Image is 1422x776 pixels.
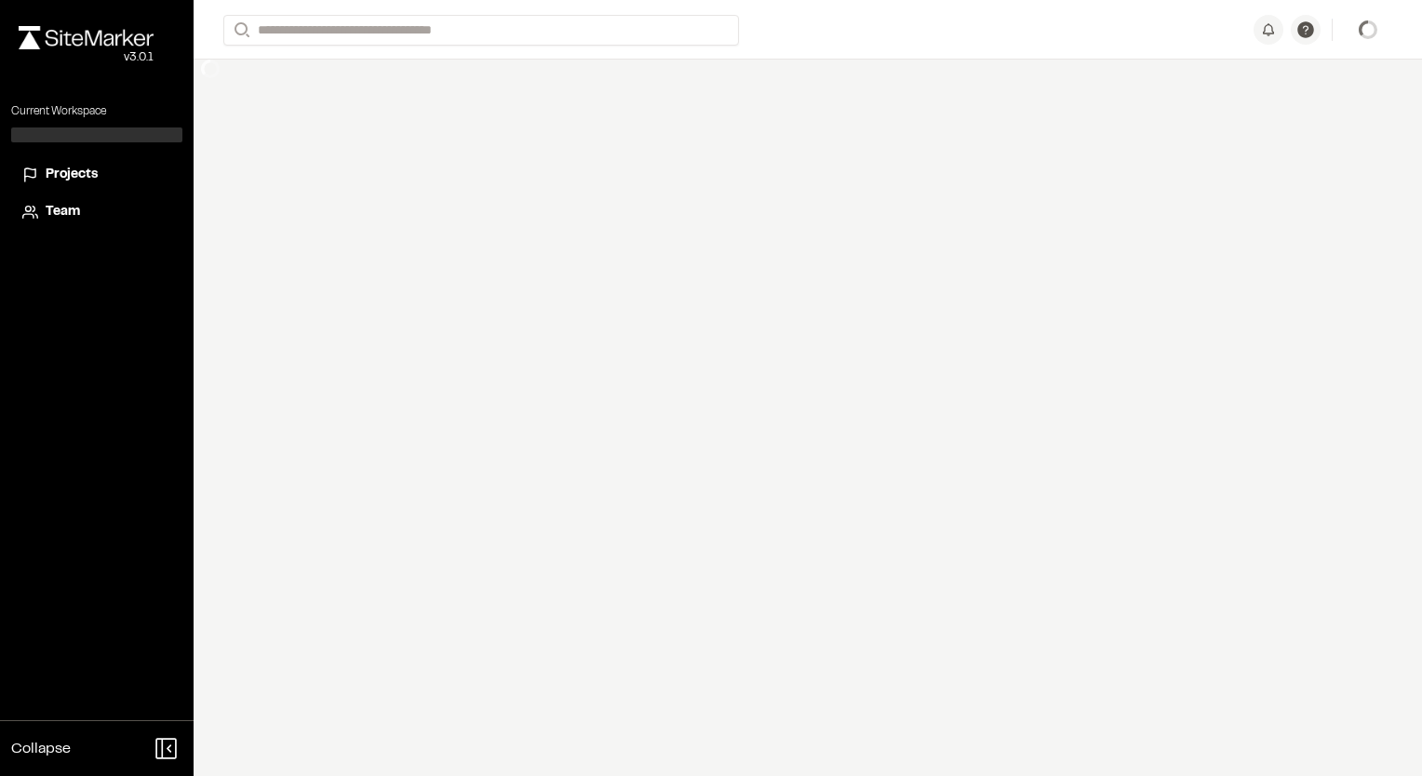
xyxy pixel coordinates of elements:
a: Team [22,202,171,222]
div: Oh geez...please don't... [19,49,154,66]
span: Projects [46,165,98,185]
a: Projects [22,165,171,185]
span: Collapse [11,738,71,760]
p: Current Workspace [11,103,182,120]
button: Search [223,15,257,46]
img: rebrand.png [19,26,154,49]
span: Team [46,202,80,222]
